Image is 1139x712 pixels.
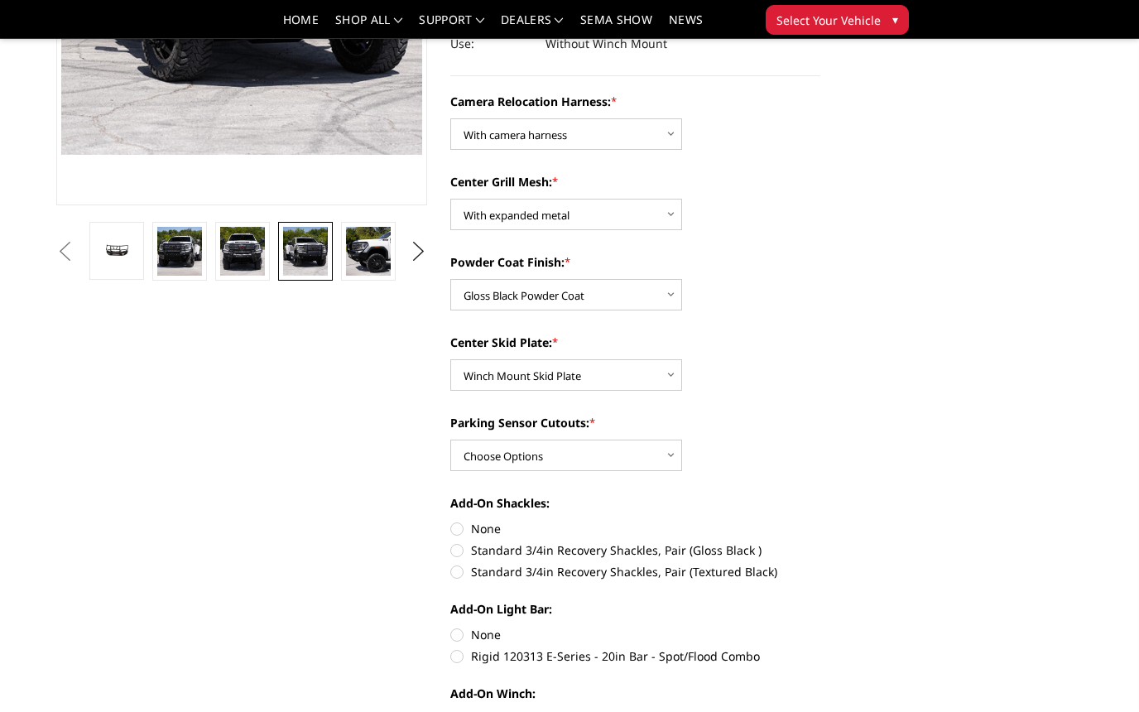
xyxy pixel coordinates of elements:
img: 2020-2023 GMC 2500-3500 - T2 Series - Extreme Front Bumper (receiver or winch) [220,227,265,276]
label: Powder Coat Finish: [450,253,821,271]
dd: Without Winch Mount [545,29,667,59]
label: Add-On Winch: [450,685,821,702]
label: Parking Sensor Cutouts: [450,414,821,431]
label: None [450,520,821,537]
span: ▾ [892,11,898,28]
a: Support [419,14,484,38]
label: Center Skid Plate: [450,334,821,351]
dt: Use: [450,29,533,59]
label: Standard 3/4in Recovery Shackles, Pair (Textured Black) [450,563,821,580]
button: Select Your Vehicle [766,5,909,35]
img: 2020-2023 GMC 2500-3500 - T2 Series - Extreme Front Bumper (receiver or winch) [157,227,202,276]
label: Rigid 120313 E-Series - 20in Bar - Spot/Flood Combo [450,647,821,665]
label: Add-On Light Bar: [450,600,821,618]
label: Add-On Shackles: [450,494,821,512]
a: News [669,14,703,38]
a: Home [283,14,319,38]
a: Dealers [501,14,564,38]
a: shop all [335,14,402,38]
img: 2020-2023 GMC 2500-3500 - T2 Series - Extreme Front Bumper (receiver or winch) [346,227,391,276]
label: Standard 3/4in Recovery Shackles, Pair (Gloss Black ) [450,541,821,559]
span: Select Your Vehicle [776,12,881,29]
label: None [450,626,821,643]
label: Camera Relocation Harness: [450,93,821,110]
button: Previous [52,239,77,264]
label: Center Grill Mesh: [450,173,821,190]
button: Next [406,239,430,264]
img: 2020-2023 GMC 2500-3500 - T2 Series - Extreme Front Bumper (receiver or winch) [283,227,328,276]
a: SEMA Show [580,14,652,38]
